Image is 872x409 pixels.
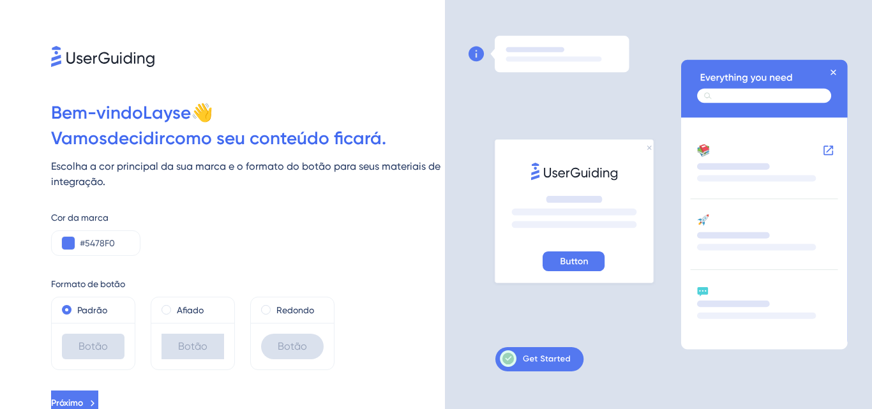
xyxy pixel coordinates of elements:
font: Próximo [51,398,83,408]
font: Botão [278,340,307,352]
font: Vamos [51,128,107,149]
font: decidir [107,128,165,149]
font: Layse [143,102,191,123]
font: Afiado [177,305,204,315]
font: Botão [79,340,108,352]
font: 👋 [191,102,213,123]
font: Cor da marca [51,212,109,223]
font: Bem-vindo [51,102,143,123]
font: Redondo [276,305,314,315]
font: Escolha a cor principal da sua marca e o formato do botão para seus materiais de integração. [51,160,440,188]
font: como seu conteúdo ficará. [165,128,386,149]
font: Botão [178,340,207,352]
font: Padrão [77,305,107,315]
font: Formato de botão [51,279,125,289]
